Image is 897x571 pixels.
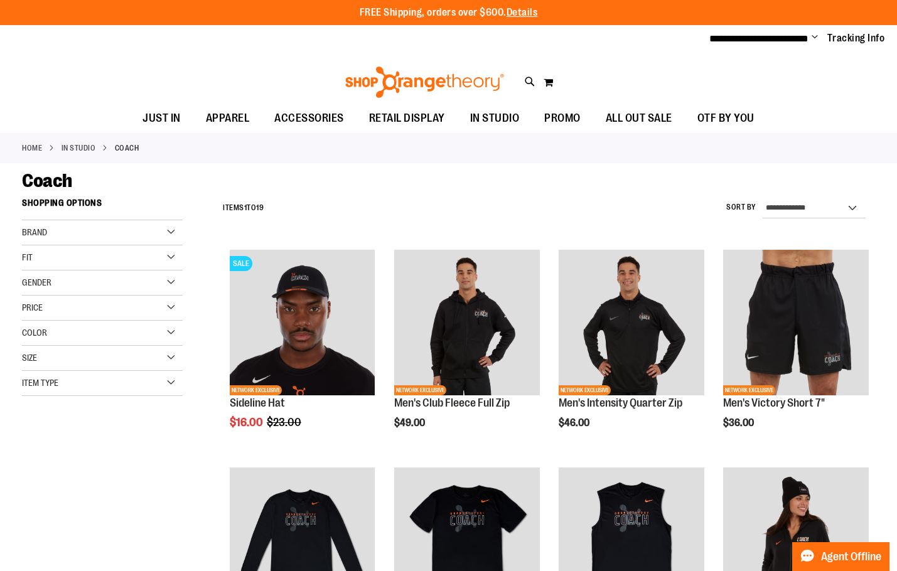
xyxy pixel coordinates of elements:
a: OTF Mens Coach FA23 Intensity Quarter Zip - Black primary imageNETWORK EXCLUSIVE [559,250,704,397]
span: ACCESSORIES [274,104,344,132]
span: NETWORK EXCLUSIVE [559,385,611,395]
a: Sideline Hat primary imageSALENETWORK EXCLUSIVE [230,250,375,397]
span: OTF BY YOU [697,104,755,132]
span: $16.00 [230,416,265,429]
div: product [552,243,711,460]
span: Gender [22,277,51,287]
img: OTF Mens Coach FA23 Victory Short - Black primary image [723,250,869,395]
a: Details [507,7,538,18]
span: $46.00 [559,417,591,429]
span: $49.00 [394,417,427,429]
a: Men's Club Fleece Full Zip [394,397,510,409]
span: RETAIL DISPLAY [369,104,445,132]
img: Shop Orangetheory [343,67,506,98]
span: SALE [230,256,252,271]
span: JUST IN [142,104,181,132]
span: IN STUDIO [470,104,520,132]
label: Sort By [726,202,756,213]
img: OTF Mens Coach FA23 Intensity Quarter Zip - Black primary image [559,250,704,395]
span: Color [22,328,47,338]
span: NETWORK EXCLUSIVE [394,385,446,395]
a: Sideline Hat [230,397,285,409]
div: product [388,243,546,460]
button: Account menu [812,32,818,45]
span: $36.00 [723,417,756,429]
span: 19 [256,203,264,212]
span: Price [22,302,43,312]
span: $23.00 [267,416,303,429]
span: ALL OUT SALE [606,104,672,132]
span: NETWORK EXCLUSIVE [723,385,775,395]
span: NETWORK EXCLUSIVE [230,385,282,395]
a: Men's Victory Short 7" [723,397,825,409]
img: OTF Mens Coach FA23 Club Fleece Full Zip - Black primary image [394,250,540,395]
span: APPAREL [206,104,250,132]
a: OTF Mens Coach FA23 Club Fleece Full Zip - Black primary imageNETWORK EXCLUSIVE [394,250,540,397]
button: Agent Offline [792,542,889,571]
span: Item Type [22,378,58,388]
a: Men's Intensity Quarter Zip [559,397,682,409]
strong: Shopping Options [22,192,183,220]
a: OTF Mens Coach FA23 Victory Short - Black primary imageNETWORK EXCLUSIVE [723,250,869,397]
span: Agent Offline [821,551,881,563]
span: Coach [22,170,72,191]
div: product [717,243,875,460]
div: product [223,243,382,460]
span: Fit [22,252,33,262]
img: Sideline Hat primary image [230,250,375,395]
a: Home [22,142,42,154]
strong: Coach [115,142,139,154]
span: 1 [244,203,247,212]
span: Size [22,353,37,363]
a: Tracking Info [827,31,885,45]
span: Brand [22,227,47,237]
h2: Items to [223,198,264,218]
span: PROMO [544,104,581,132]
p: FREE Shipping, orders over $600. [360,6,538,20]
a: IN STUDIO [62,142,96,154]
